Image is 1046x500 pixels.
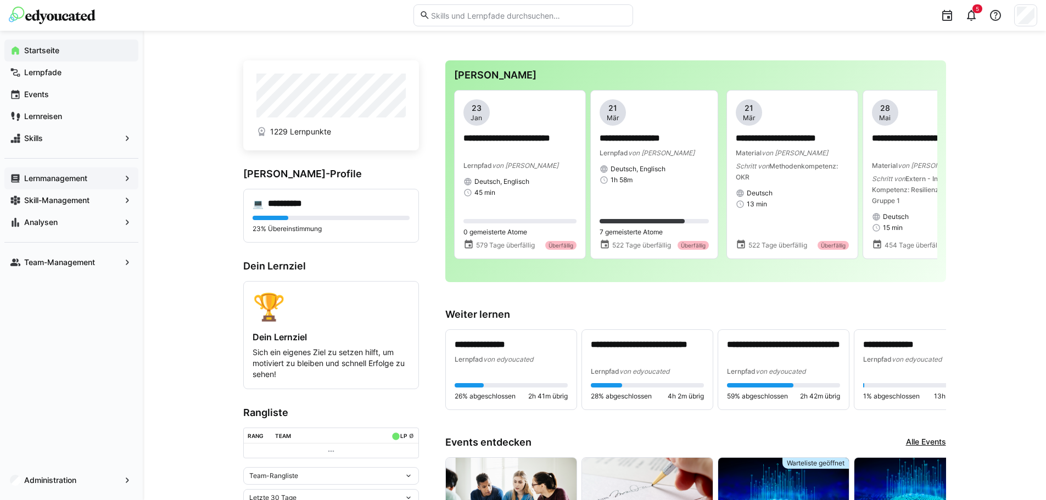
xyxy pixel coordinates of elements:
[463,161,492,170] span: Lernpfad
[880,103,890,114] span: 28
[747,200,767,209] span: 13 min
[883,212,909,221] span: Deutsch
[906,436,946,448] a: Alle Events
[756,367,806,375] span: von edyoucated
[872,175,969,205] span: Extern - Individuelle Kompetenz: Resilienz (Haufe) Gruppe 1
[528,392,568,401] span: 2h 41m übrig
[607,114,619,122] span: Mär
[243,168,419,180] h3: [PERSON_NAME]-Profile
[430,10,627,20] input: Skills und Lernpfade durchsuchen…
[270,126,331,137] span: 1229 Lernpunkte
[863,392,920,401] span: 1% abgeschlossen
[736,162,769,170] span: Schritt von
[600,228,663,237] span: 7 gemeisterte Atome
[253,332,410,342] h4: Dein Lernziel
[743,114,755,122] span: Mär
[736,149,762,157] span: Material
[445,436,532,448] h3: Events entdecken
[483,355,533,363] span: von edyoucated
[474,188,495,197] span: 45 min
[787,459,844,468] span: Warteliste geöffnet
[934,392,976,401] span: 13h 11m übrig
[818,241,849,250] div: Überfällig
[611,165,665,173] span: Deutsch, Englisch
[471,114,482,122] span: Jan
[600,149,628,157] span: Lernpfad
[253,224,410,233] p: 23% Übereinstimmung
[243,407,419,419] h3: Rangliste
[249,471,298,480] span: Team-Rangliste
[727,392,788,401] span: 59% abgeschlossen
[243,260,419,272] h3: Dein Lernziel
[400,432,407,439] div: LP
[872,161,898,170] span: Material
[612,241,671,250] span: 522 Tage überfällig
[492,161,558,170] span: von [PERSON_NAME]
[727,367,756,375] span: Lernpfad
[463,228,527,237] span: 0 gemeisterte Atome
[747,189,773,198] span: Deutsch
[591,367,619,375] span: Lernpfad
[611,176,633,184] span: 1h 58m
[455,355,483,363] span: Lernpfad
[454,69,937,81] h3: [PERSON_NAME]
[409,430,414,440] a: ø
[253,290,410,323] div: 🏆
[628,149,695,157] span: von [PERSON_NAME]
[591,392,652,401] span: 28% abgeschlossen
[678,241,709,250] div: Überfällig
[892,355,942,363] span: von edyoucated
[445,308,946,321] h3: Weiter lernen
[736,162,838,181] span: Methodenkompetenz: OKR
[608,103,617,114] span: 21
[748,241,807,250] span: 522 Tage überfällig
[253,198,264,209] div: 💻️
[879,114,891,122] span: Mai
[455,392,516,401] span: 26% abgeschlossen
[762,149,828,157] span: von [PERSON_NAME]
[863,355,892,363] span: Lernpfad
[885,241,944,250] span: 454 Tage überfällig
[872,175,905,183] span: Schritt von
[668,392,704,401] span: 4h 2m übrig
[800,392,840,401] span: 2h 42m übrig
[253,347,410,380] p: Sich ein eigenes Ziel zu setzen hilft, um motiviert zu bleiben und schnell Erfolge zu sehen!
[474,177,529,186] span: Deutsch, Englisch
[898,161,964,170] span: von [PERSON_NAME]
[472,103,482,114] span: 23
[883,223,903,232] span: 15 min
[275,432,291,439] div: Team
[248,432,264,439] div: Rang
[976,5,979,12] span: 5
[545,241,577,250] div: Überfällig
[619,367,669,375] span: von edyoucated
[745,103,753,114] span: 21
[476,241,535,250] span: 579 Tage überfällig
